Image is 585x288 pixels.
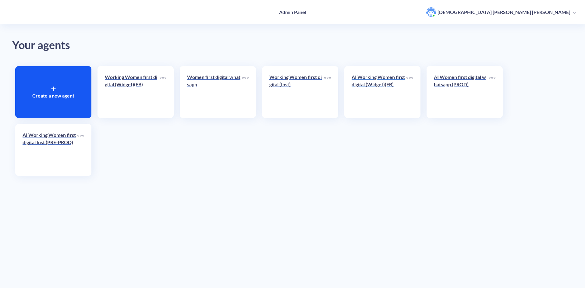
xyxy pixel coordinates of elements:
[426,7,436,17] img: user photo
[187,73,242,111] a: Women first digital whatsapp
[352,73,406,88] p: AI Working Women first digital (Widget)(FB)
[12,37,573,54] div: Your agents
[434,73,489,88] p: AI Women first digital whatsapp (PROD)
[23,131,77,169] a: AI Working Women first digital Inst (PRE-PROD)
[32,92,74,99] p: Create a new agent
[434,73,489,111] a: AI Women first digital whatsapp (PROD)
[269,73,324,88] p: Working Women first digital (Inst)
[105,73,160,88] p: Working Women first digital (Widget)(FB)
[438,9,570,16] p: [DEMOGRAPHIC_DATA] [PERSON_NAME] [PERSON_NAME]
[23,131,77,146] p: AI Working Women first digital Inst (PRE-PROD)
[423,7,579,18] button: user photo[DEMOGRAPHIC_DATA] [PERSON_NAME] [PERSON_NAME]
[269,73,324,111] a: Working Women first digital (Inst)
[352,73,406,111] a: AI Working Women first digital (Widget)(FB)
[279,9,306,15] h4: Admin Panel
[105,73,160,111] a: Working Women first digital (Widget)(FB)
[187,73,242,88] p: Women first digital whatsapp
